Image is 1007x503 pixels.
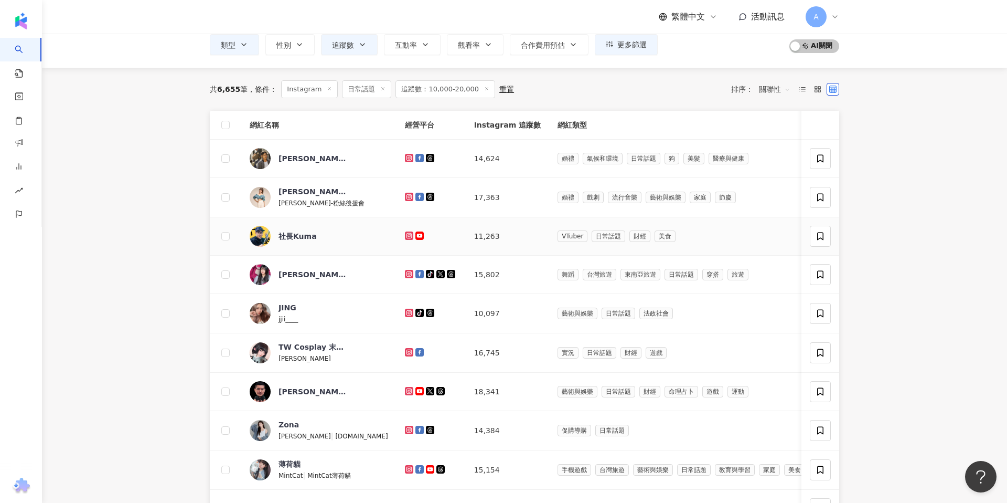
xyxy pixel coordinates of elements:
[751,12,785,22] span: 活動訊息
[278,355,331,362] span: [PERSON_NAME]
[521,41,565,49] span: 合作費用預估
[250,302,388,324] a: KOL AvatarJINGjjii____
[332,41,354,49] span: 追蹤數
[278,316,298,323] span: jjii____
[633,464,673,476] span: 藝術與娛樂
[447,34,504,55] button: 觀看率
[250,381,271,402] img: KOL Avatar
[595,34,658,55] button: 更多篩選
[466,373,549,411] td: 18,341
[384,34,441,55] button: 互動率
[250,186,388,208] a: KOL Avatar[PERSON_NAME][PERSON_NAME]-粉絲後援會
[250,459,388,481] a: KOL Avatar薄荷貓MintCat|MintCat薄荷貓
[639,308,673,319] span: 法政社會
[395,80,495,98] span: 追蹤數：10,000-20,000
[335,433,388,440] span: [DOMAIN_NAME]
[620,347,641,359] span: 財經
[458,41,480,49] span: 觀看率
[250,420,271,441] img: KOL Avatar
[250,226,271,247] img: KOL Avatar
[331,432,336,440] span: |
[702,269,723,280] span: 穿搭
[592,230,625,242] span: 日常話題
[466,333,549,373] td: 16,745
[583,347,616,359] span: 日常話題
[11,478,31,495] img: chrome extension
[15,180,23,204] span: rise
[602,386,635,397] span: 日常話題
[278,420,299,430] div: Zona
[677,464,711,476] span: 日常話題
[250,264,388,285] a: KOL Avatar[PERSON_NAME]
[759,464,780,476] span: 家庭
[466,294,549,333] td: 10,097
[608,192,641,203] span: 流行音樂
[558,269,579,280] span: 舞蹈
[558,308,597,319] span: 藝術與娛樂
[558,386,597,397] span: 藝術與娛樂
[303,471,307,479] span: |
[281,80,338,98] span: Instagram
[466,411,549,450] td: 14,384
[646,192,685,203] span: 藝術與娛樂
[671,11,705,23] span: 繁體中文
[278,472,303,479] span: MintCat
[265,34,315,55] button: 性別
[15,38,36,79] a: search
[278,269,347,280] div: [PERSON_NAME]
[466,217,549,256] td: 11,263
[248,85,277,93] span: 條件 ：
[665,386,698,397] span: 命理占卜
[210,85,248,93] div: 共 筆
[466,178,549,217] td: 17,363
[241,111,397,140] th: 網紅名稱
[395,41,417,49] span: 互動率
[727,386,748,397] span: 運動
[466,140,549,178] td: 14,624
[321,34,378,55] button: 追蹤數
[715,464,755,476] span: 教育與學習
[583,153,623,164] span: 氣候和環境
[210,34,259,55] button: 類型
[709,153,748,164] span: 醫療與健康
[558,192,579,203] span: 婚禮
[727,269,748,280] span: 旅遊
[617,40,647,49] span: 更多篩選
[250,342,388,364] a: KOL AvatarTW Cosplay 末_[PERSON_NAME][PERSON_NAME]
[278,231,317,242] div: 社長Kuma
[558,153,579,164] span: 婚禮
[558,464,591,476] span: 手機遊戲
[665,269,698,280] span: 日常話題
[250,342,271,363] img: KOL Avatar
[558,347,579,359] span: 實況
[466,256,549,294] td: 15,802
[250,148,271,169] img: KOL Avatar
[397,111,466,140] th: 經營平台
[558,230,587,242] span: VTuber
[466,450,549,490] td: 15,154
[250,303,271,324] img: KOL Avatar
[278,186,347,197] div: [PERSON_NAME]
[665,153,679,164] span: 狗
[278,200,365,207] span: [PERSON_NAME]-粉絲後援會
[715,192,736,203] span: 節慶
[278,433,331,440] span: [PERSON_NAME]
[250,187,271,208] img: KOL Avatar
[759,81,790,98] span: 關聯性
[702,386,723,397] span: 遊戲
[595,464,629,476] span: 台灣旅遊
[784,464,805,476] span: 美食
[221,41,235,49] span: 類型
[342,80,391,98] span: 日常話題
[499,85,514,93] div: 重置
[466,111,549,140] th: Instagram 追蹤數
[655,230,676,242] span: 美食
[278,342,347,352] div: TW Cosplay 末_[PERSON_NAME]
[690,192,711,203] span: 家庭
[250,226,388,247] a: KOL Avatar社長Kuma
[813,11,819,23] span: A
[276,41,291,49] span: 性別
[620,269,660,280] span: 東南亞旅遊
[250,420,388,442] a: KOL AvatarZona[PERSON_NAME]|[DOMAIN_NAME]
[558,425,591,436] span: 促購導購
